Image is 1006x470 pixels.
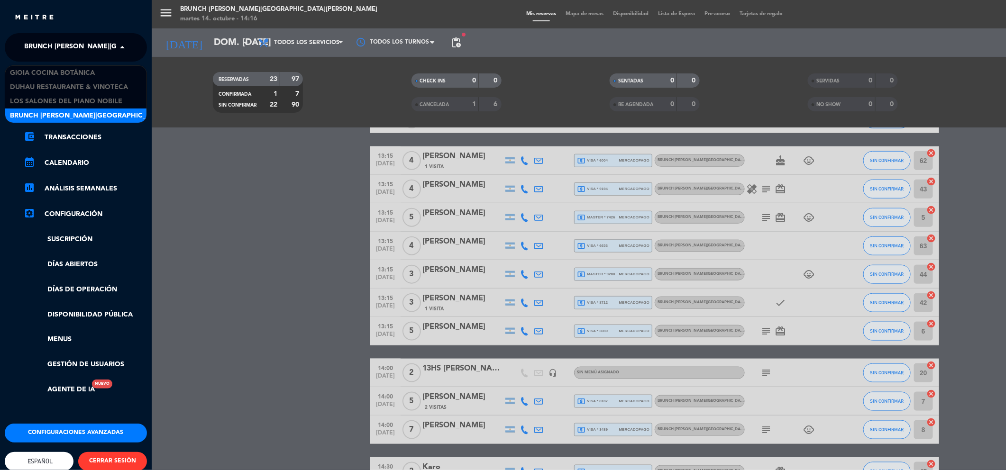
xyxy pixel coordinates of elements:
i: assessment [24,182,35,193]
a: account_balance_walletTransacciones [24,132,147,143]
i: account_balance_wallet [24,131,35,142]
a: Disponibilidad pública [24,309,147,320]
div: Nuevo [92,380,112,389]
span: Duhau Restaurante & Vinoteca [10,82,128,93]
span: Los Salones del Piano Nobile [10,96,122,107]
span: Gioia Cocina Botánica [10,68,95,79]
a: Gestión de usuarios [24,359,147,370]
a: Menus [24,334,147,345]
a: calendar_monthCalendario [24,157,147,169]
span: Brunch [PERSON_NAME][GEOGRAPHIC_DATA][PERSON_NAME] [10,110,220,121]
a: Días de Operación [24,284,147,295]
a: Días abiertos [24,259,147,270]
a: Configuración [24,208,147,220]
a: Agente de IANuevo [24,384,95,395]
img: MEITRE [14,14,55,21]
a: assessmentANÁLISIS SEMANALES [24,183,147,194]
span: Español [26,458,53,465]
span: Brunch [PERSON_NAME][GEOGRAPHIC_DATA][PERSON_NAME] [24,37,235,57]
button: Configuraciones avanzadas [5,424,147,443]
a: Suscripción [24,234,147,245]
i: calendar_month [24,156,35,168]
i: settings_applications [24,208,35,219]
